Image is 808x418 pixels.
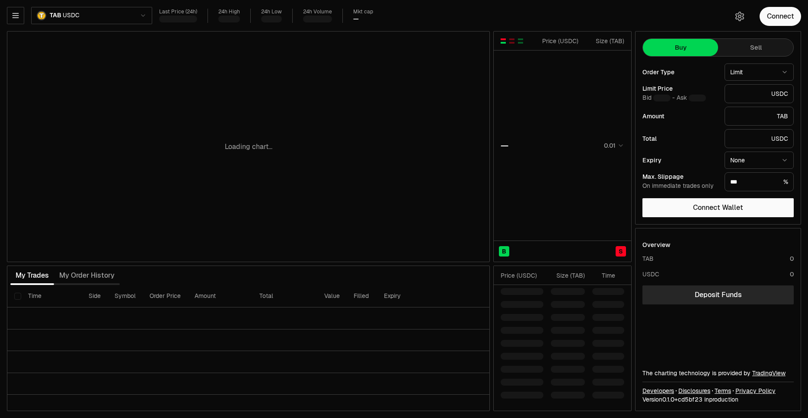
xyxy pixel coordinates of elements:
[252,285,317,307] th: Total
[502,247,506,256] span: B
[501,139,508,152] div: —
[10,267,54,284] button: My Trades
[218,9,240,15] div: 24h High
[642,395,794,404] div: Version 0.1.0 + in production
[790,254,794,263] div: 0
[143,285,188,307] th: Order Price
[642,285,794,304] a: Deposit Funds
[642,94,675,102] span: Bid -
[303,9,332,15] div: 24h Volume
[678,386,710,395] a: Disclosures
[642,136,718,142] div: Total
[642,69,718,75] div: Order Type
[592,271,615,280] div: Time
[642,157,718,163] div: Expiry
[517,38,524,44] button: Show Buy Orders Only
[377,285,435,307] th: Expiry
[718,39,793,56] button: Sell
[500,38,507,44] button: Show Buy and Sell Orders
[353,9,373,15] div: Mkt cap
[725,107,794,126] div: TAB
[715,386,731,395] a: Terms
[63,12,79,19] span: USDC
[790,270,794,279] div: 0
[353,15,359,23] div: —
[501,271,543,280] div: Price ( USDC )
[317,285,347,307] th: Value
[642,198,794,217] button: Connect Wallet
[551,271,585,280] div: Size ( TAB )
[14,293,21,300] button: Select all
[642,241,671,249] div: Overview
[37,11,46,20] img: TAB.png
[725,152,794,169] button: None
[677,94,706,102] span: Ask
[188,285,252,307] th: Amount
[642,386,674,395] a: Developers
[347,285,377,307] th: Filled
[725,63,794,81] button: Limit
[642,270,659,279] div: USDC
[261,9,282,15] div: 24h Low
[642,369,794,377] div: The charting technology is provided by
[760,7,801,26] button: Connect
[642,182,718,190] div: On immediate trades only
[619,247,623,256] span: S
[540,37,578,45] div: Price ( USDC )
[82,285,108,307] th: Side
[643,39,718,56] button: Buy
[725,84,794,103] div: USDC
[735,386,776,395] a: Privacy Policy
[108,285,143,307] th: Symbol
[678,396,703,403] span: cd5bf2355b62ceae95c36e3fcbfd3239450611b2
[642,254,654,263] div: TAB
[642,85,718,92] div: Limit Price
[725,129,794,148] div: USDC
[50,12,61,19] span: TAB
[725,172,794,191] div: %
[586,37,624,45] div: Size ( TAB )
[225,142,272,152] p: Loading chart...
[601,140,624,151] button: 0.01
[54,267,120,284] button: My Order History
[159,9,197,15] div: Last Price (24h)
[752,369,786,377] a: TradingView
[642,113,718,119] div: Amount
[508,38,515,44] button: Show Sell Orders Only
[21,285,82,307] th: Time
[642,174,718,180] div: Max. Slippage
